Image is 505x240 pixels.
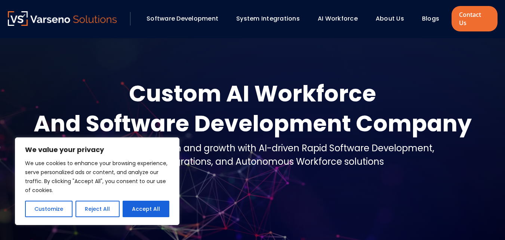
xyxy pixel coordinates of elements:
div: Operational optimization and growth with AI-driven Rapid Software Development, [71,142,434,155]
p: We use cookies to enhance your browsing experience, serve personalized ads or content, and analyz... [25,159,169,195]
div: AI Workforce [314,12,368,25]
div: Software Development [143,12,229,25]
div: About Us [372,12,415,25]
a: System Integrations [236,14,300,23]
a: Software Development [147,14,218,23]
div: System Integrations [233,12,310,25]
div: And Software Development Company [34,109,472,139]
a: AI Workforce [318,14,358,23]
button: Customize [25,201,73,217]
div: Blogs [418,12,450,25]
a: Blogs [422,14,439,23]
button: Reject All [76,201,119,217]
a: About Us [376,14,404,23]
a: Contact Us [452,6,497,31]
p: We value your privacy [25,145,169,154]
img: Varseno Solutions – Product Engineering & IT Services [8,11,117,26]
div: Custom AI Workforce [34,79,472,109]
button: Accept All [123,201,169,217]
div: System Integrations, and Autonomous Workforce solutions [71,155,434,168]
